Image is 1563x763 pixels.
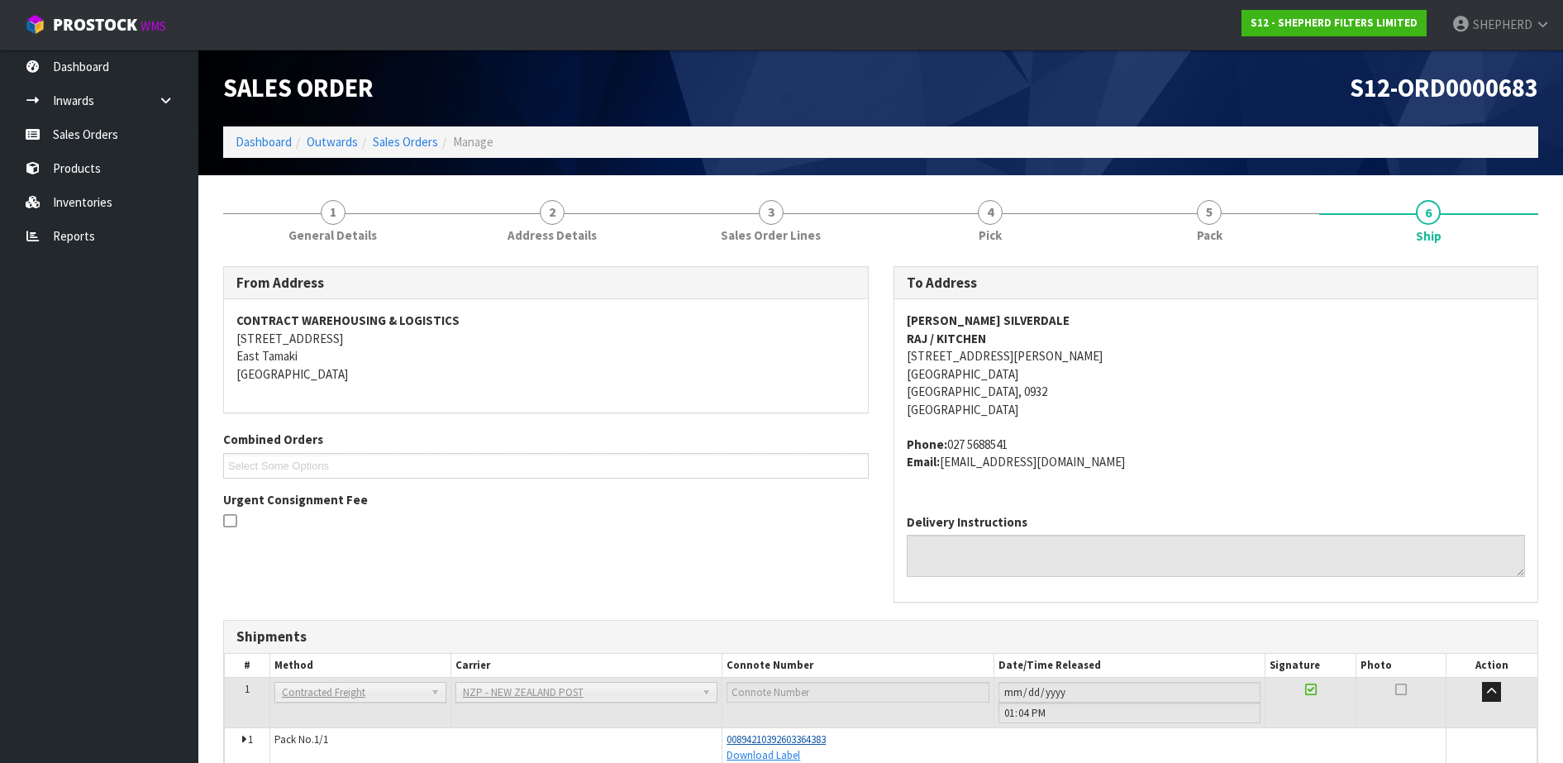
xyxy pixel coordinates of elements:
strong: RAJ / KITCHEN [907,331,986,346]
th: Date/Time Released [994,654,1265,678]
label: Delivery Instructions [907,513,1027,531]
span: 1/1 [314,732,328,746]
th: # [225,654,270,678]
a: 00894210392603364383 [727,732,826,746]
span: 1 [245,682,250,696]
span: Pack [1197,227,1222,244]
th: Action [1446,654,1537,678]
th: Method [269,654,450,678]
span: Ship [1416,227,1441,245]
label: Combined Orders [223,431,323,448]
a: Dashboard [236,134,292,150]
span: SHEPHERD [1473,17,1532,32]
span: Sales Order Lines [721,227,821,244]
a: Outwards [307,134,358,150]
th: Signature [1265,654,1356,678]
h3: Shipments [236,629,1525,645]
span: 5 [1197,200,1222,225]
span: Sales Order [223,72,374,103]
img: cube-alt.png [25,14,45,35]
address: 027 5688541 [EMAIL_ADDRESS][DOMAIN_NAME] [907,436,1526,471]
address: [STREET_ADDRESS][PERSON_NAME] [GEOGRAPHIC_DATA] [GEOGRAPHIC_DATA], 0932 [GEOGRAPHIC_DATA] [907,312,1526,418]
span: 6 [1416,200,1441,225]
small: WMS [141,18,166,34]
strong: email [907,454,940,470]
a: Download Label [727,748,800,762]
strong: phone [907,436,947,452]
span: Manage [453,134,493,150]
input: Connote Number [727,682,989,703]
a: Sales Orders [373,134,438,150]
span: Contracted Freight [282,683,424,703]
address: [STREET_ADDRESS] East Tamaki [GEOGRAPHIC_DATA] [236,312,855,383]
span: 1 [248,732,253,746]
span: 3 [759,200,784,225]
strong: S12 - SHEPHERD FILTERS LIMITED [1251,16,1418,30]
span: S12-ORD0000683 [1350,72,1538,103]
strong: CONTRACT WAREHOUSING & LOGISTICS [236,312,460,328]
h3: To Address [907,275,1526,291]
span: Pick [979,227,1002,244]
span: General Details [288,227,377,244]
label: Urgent Consignment Fee [223,491,368,508]
span: ProStock [53,14,137,36]
span: NZP - NEW ZEALAND POST [463,683,696,703]
th: Connote Number [722,654,994,678]
th: Photo [1356,654,1446,678]
span: 4 [978,200,1003,225]
th: Carrier [450,654,722,678]
span: 2 [540,200,565,225]
strong: [PERSON_NAME] SILVERDALE [907,312,1070,328]
span: 1 [321,200,345,225]
h3: From Address [236,275,855,291]
span: Address Details [507,227,597,244]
